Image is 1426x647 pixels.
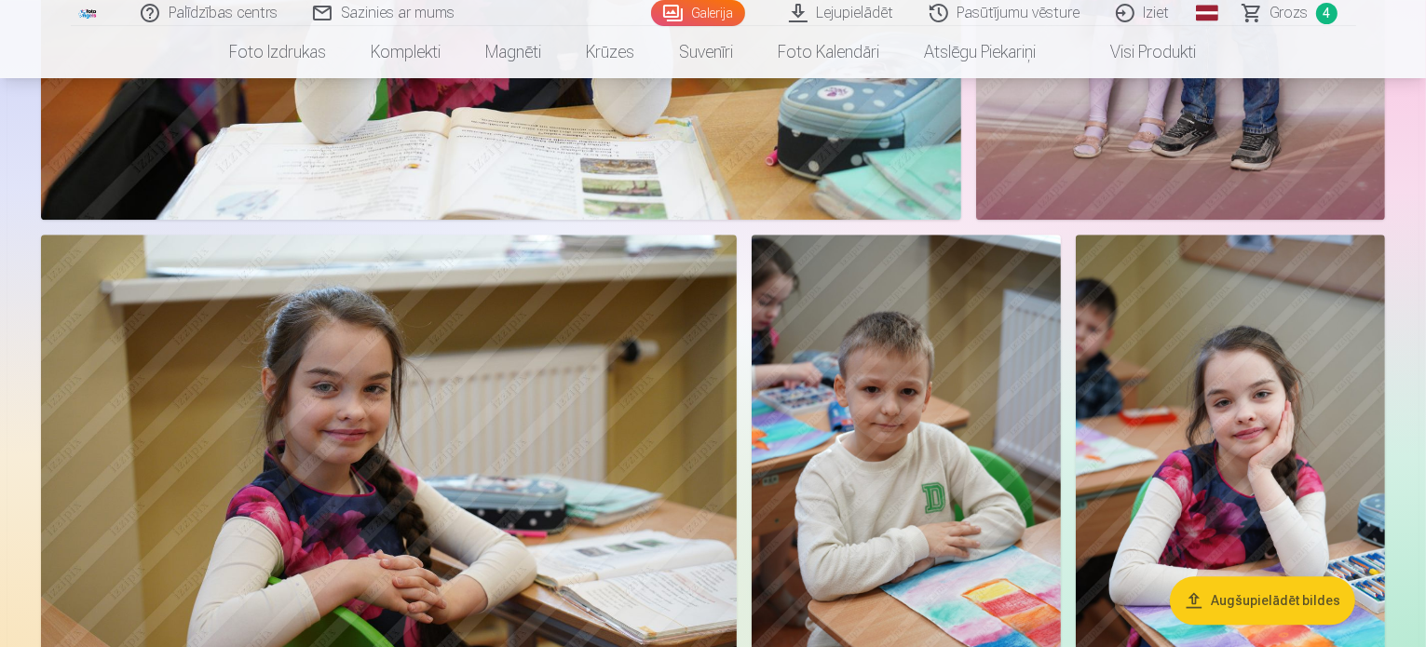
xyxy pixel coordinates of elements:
[1170,576,1355,625] button: Augšupielādēt bildes
[756,26,903,78] a: Foto kalendāri
[1270,2,1309,24] span: Grozs
[1059,26,1219,78] a: Visi produkti
[903,26,1059,78] a: Atslēgu piekariņi
[349,26,464,78] a: Komplekti
[464,26,564,78] a: Magnēti
[564,26,658,78] a: Krūzes
[658,26,756,78] a: Suvenīri
[208,26,349,78] a: Foto izdrukas
[78,7,99,19] img: /fa1
[1316,3,1338,24] span: 4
